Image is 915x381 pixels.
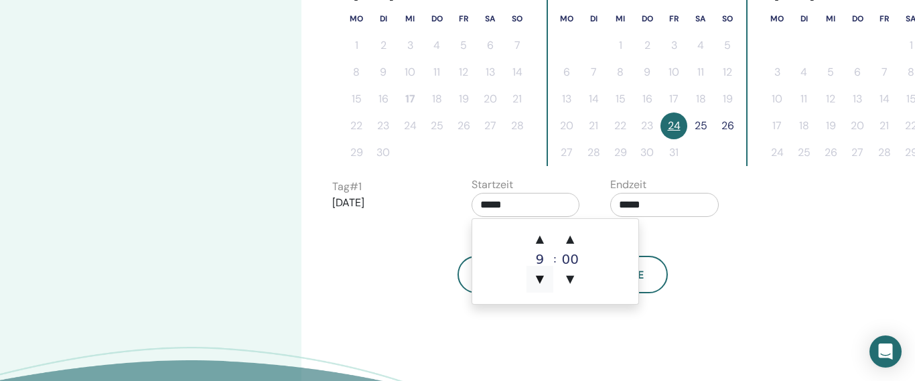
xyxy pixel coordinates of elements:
button: 26 [817,139,844,166]
button: 28 [504,112,531,139]
button: 21 [580,112,607,139]
button: 16 [634,86,660,112]
button: 23 [634,112,660,139]
button: 18 [790,112,817,139]
button: 15 [343,86,370,112]
label: Startzeit [472,177,513,193]
th: Mittwoch [817,5,844,32]
th: Montag [343,5,370,32]
p: [DATE] [332,195,441,211]
button: 26 [714,112,741,139]
button: 3 [764,59,790,86]
th: Samstag [477,5,504,32]
button: 1 [607,32,634,59]
button: 6 [477,32,504,59]
button: 2 [634,32,660,59]
button: 3 [660,32,687,59]
th: Montag [764,5,790,32]
button: 8 [343,59,370,86]
button: 20 [477,86,504,112]
th: Mittwoch [397,5,423,32]
button: 26 [450,112,477,139]
button: 23 [370,112,397,139]
span: ▲ [557,226,583,252]
button: 8 [607,59,634,86]
button: 27 [477,112,504,139]
div: 00 [557,252,583,266]
th: Donnerstag [423,5,450,32]
button: 17 [764,112,790,139]
button: 10 [397,59,423,86]
button: 13 [477,59,504,86]
button: 24 [764,139,790,166]
th: Mittwoch [607,5,634,32]
button: 25 [790,139,817,166]
button: 6 [553,59,580,86]
button: 11 [423,59,450,86]
th: Freitag [450,5,477,32]
th: Dienstag [790,5,817,32]
button: 16 [370,86,397,112]
button: 9 [370,59,397,86]
button: 20 [553,112,580,139]
th: Sonntag [504,5,531,32]
button: 4 [687,32,714,59]
button: 29 [607,139,634,166]
button: 6 [844,59,871,86]
button: Der Rücken [457,256,559,293]
button: 2 [370,32,397,59]
button: 24 [660,112,687,139]
button: 15 [607,86,634,112]
button: 5 [817,59,844,86]
div: 9 [526,252,553,266]
button: 4 [423,32,450,59]
button: 28 [871,139,898,166]
button: 28 [580,139,607,166]
span: ▼ [557,266,583,293]
th: Samstag [687,5,714,32]
button: 12 [714,59,741,86]
button: 18 [687,86,714,112]
button: 18 [423,86,450,112]
button: 11 [687,59,714,86]
div: : [553,226,557,293]
button: 22 [343,112,370,139]
button: 27 [553,139,580,166]
th: Freitag [871,5,898,32]
button: 17 [660,86,687,112]
button: 9 [634,59,660,86]
button: 24 [397,112,423,139]
button: 20 [844,112,871,139]
th: Montag [553,5,580,32]
button: 12 [817,86,844,112]
button: 13 [553,86,580,112]
th: Dienstag [580,5,607,32]
th: Donnerstag [844,5,871,32]
button: 5 [450,32,477,59]
button: 5 [714,32,741,59]
th: Sonntag [714,5,741,32]
button: 17 [397,86,423,112]
button: 10 [660,59,687,86]
button: 14 [504,59,531,86]
label: Endzeit [610,177,646,193]
button: 11 [790,86,817,112]
button: 14 [871,86,898,112]
button: 21 [504,86,531,112]
th: Freitag [660,5,687,32]
button: 21 [871,112,898,139]
th: Dienstag [370,5,397,32]
button: 29 [343,139,370,166]
button: 1 [343,32,370,59]
button: 7 [580,59,607,86]
button: 4 [790,59,817,86]
button: 12 [450,59,477,86]
div: Open Intercom Messenger [869,335,902,368]
button: 30 [370,139,397,166]
span: ▼ [526,266,553,293]
button: 22 [607,112,634,139]
button: 27 [844,139,871,166]
button: 7 [871,59,898,86]
button: 14 [580,86,607,112]
button: 7 [504,32,531,59]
